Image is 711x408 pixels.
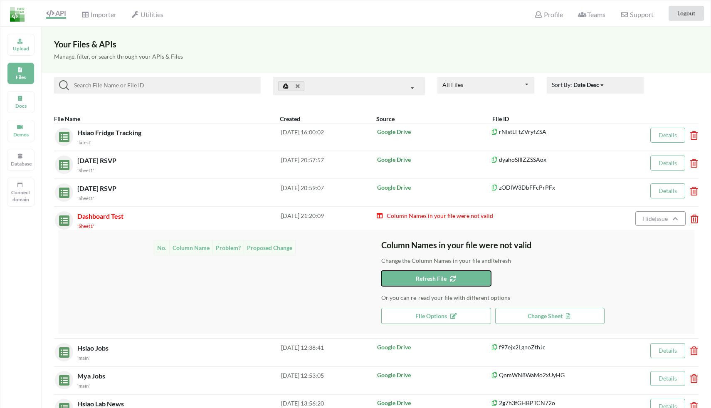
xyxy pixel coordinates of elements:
a: Details [659,375,677,382]
span: Hsiao Fridge Tracking [77,129,143,136]
img: sheets.7a1b7961.svg [55,343,69,358]
small: 'main' [77,355,90,361]
p: Database [11,160,31,167]
p: Google Drive [377,399,491,407]
span: Refresh File [416,275,456,282]
div: [DATE] 12:53:05 [281,371,377,389]
img: sheets.7a1b7961.svg [55,156,69,170]
span: Sort By: [552,81,605,88]
input: Search File Name or File ID [69,80,257,90]
span: Dashboard Test [77,212,123,220]
p: Google Drive [377,183,491,192]
p: Google Drive [377,371,491,379]
span: Importer [81,10,116,18]
p: Google Drive [377,343,491,351]
span: Column Names in your file were not valid [386,212,493,219]
a: Details [659,187,677,194]
td: Proposed Change [244,240,296,255]
p: Files [11,74,31,81]
img: sheets.7a1b7961.svg [55,211,69,226]
h3: Your Files & APIs [54,39,699,49]
p: f97ejx2LgnoZthJc [491,343,631,351]
p: Google Drive [377,128,491,136]
a: Details [659,159,677,166]
button: Refresh File [381,271,491,286]
small: 'Sheet1' [77,223,94,229]
button: Details [650,183,685,198]
h3: Column Names in your file were not valid [381,240,694,250]
img: sheets.7a1b7961.svg [55,128,69,142]
img: sheets.7a1b7961.svg [55,371,69,386]
td: Problem? [213,240,244,255]
span: [DATE] RSVP [77,184,118,192]
a: Details [659,131,677,138]
h5: Manage, filter, or search through your APIs & Files [54,53,699,60]
span: [DATE] RSVP [77,156,118,164]
div: [DATE] 21:20:09 [281,211,377,230]
button: Details [650,371,685,386]
p: zODlW3DbFFcPrPFx [491,183,631,192]
button: File Options [381,308,491,324]
div: [DATE] 20:57:57 [281,156,377,174]
button: Details [650,156,685,171]
div: [DATE] 12:38:41 [281,343,377,361]
button: HideIssue [635,211,685,226]
p: dyahoSIIlZZSSAox [491,156,631,164]
p: Upload [11,45,31,52]
span: Teams [578,10,605,18]
small: 'main' [77,383,90,388]
p: Change the Column Names in your file and Refresh [381,257,694,265]
b: File Name [54,115,80,122]
p: Docs [11,102,31,109]
img: LogoIcon.png [10,7,25,22]
p: Connect domain [11,189,31,203]
div: [DATE] 16:00:02 [281,128,377,146]
p: rNlstLFtZVryfZSA [491,128,631,136]
span: Change Sheet [528,312,572,319]
span: Support [620,11,653,18]
p: QnmWN8WaMo2xUyHG [491,371,631,379]
td: Column Name [170,240,213,255]
span: Profile [534,10,563,18]
p: Google Drive [377,156,491,164]
span: API [46,9,66,17]
span: Mya Jobs [77,372,107,380]
p: 2g7h3fGHBPTCN72o [491,399,631,407]
img: sheets.7a1b7961.svg [55,183,69,198]
div: Date Desc [573,80,599,89]
button: Change Sheet [495,308,605,324]
span: Hide Issue [642,215,670,222]
img: searchIcon.svg [59,80,69,90]
span: File Options [415,312,457,319]
div: All Files [442,82,463,88]
p: Or you can re-read your file with different options [381,294,694,302]
button: Details [650,128,685,143]
span: Hsiao Jobs [77,344,110,352]
small: 'Sheet1' [77,195,94,201]
a: Details [659,347,677,354]
small: 'Sheet1' [77,168,94,173]
button: Details [650,343,685,358]
span: Hsiao Lab News [77,400,126,408]
b: Source [376,115,395,122]
p: Demos [11,131,31,138]
button: Logout [669,6,704,21]
span: Utilities [131,10,163,18]
div: [DATE] 20:59:07 [281,183,377,202]
td: No. [154,240,170,255]
b: File ID [492,115,509,122]
b: Created [280,115,300,122]
small: 'latest' [77,140,91,145]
